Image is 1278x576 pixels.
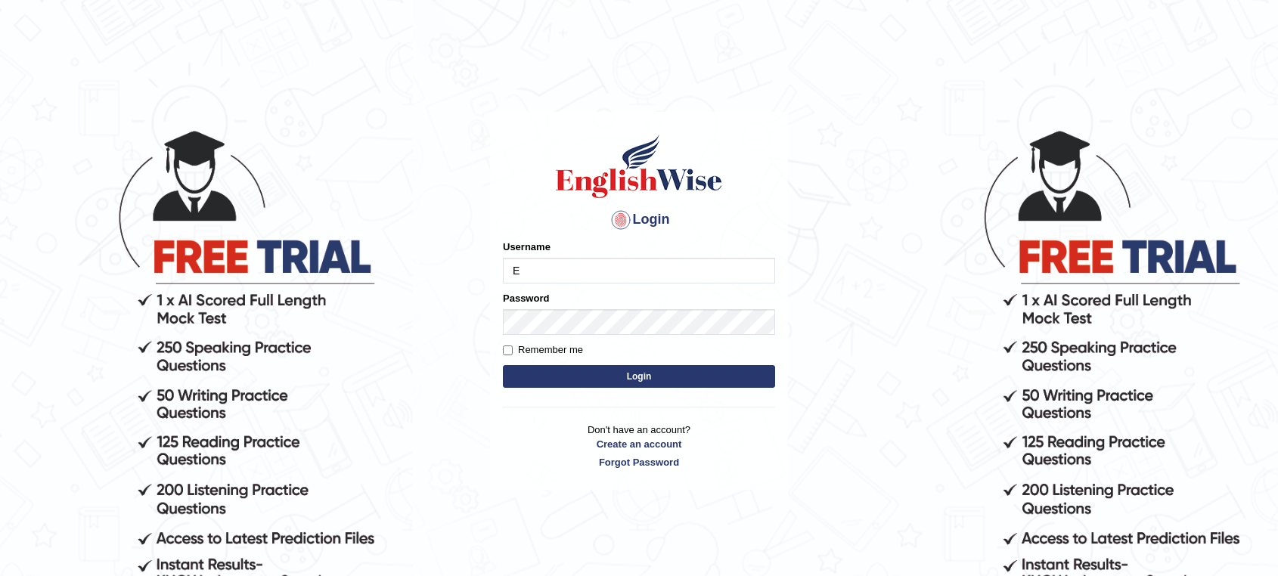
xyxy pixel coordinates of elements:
[503,291,549,305] label: Password
[503,423,775,469] p: Don't have an account?
[503,345,513,355] input: Remember me
[503,365,775,388] button: Login
[553,132,725,200] img: Logo of English Wise sign in for intelligent practice with AI
[503,455,775,469] a: Forgot Password
[503,437,775,451] a: Create an account
[503,240,551,254] label: Username
[503,342,583,358] label: Remember me
[503,208,775,232] h4: Login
